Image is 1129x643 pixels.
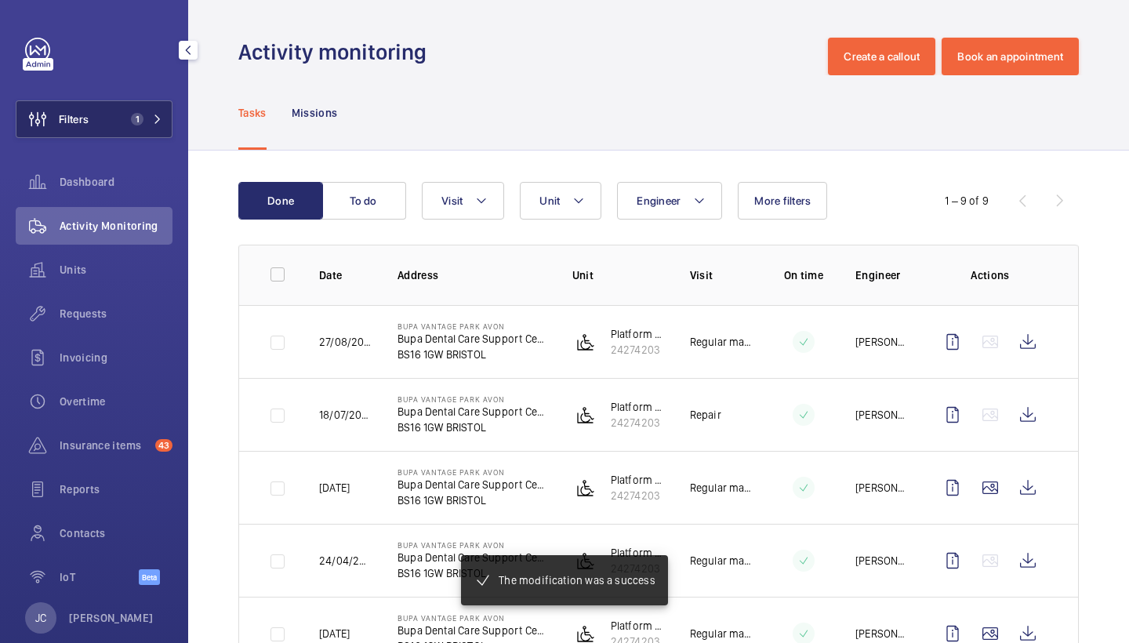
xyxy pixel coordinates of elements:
button: Unit [520,182,601,220]
p: Visit [690,267,752,283]
span: Engineer [637,194,681,207]
span: More filters [754,194,811,207]
span: Contacts [60,525,172,541]
p: BUPA Vantage Park Avon [398,394,547,404]
span: Invoicing [60,350,172,365]
button: More filters [738,182,827,220]
p: 27/08/2025 [319,334,372,350]
p: Tasks [238,105,267,121]
p: Regular maintenance [690,480,752,496]
img: platform_lift.svg [576,405,595,424]
p: Bupa Dental Care Support Centre [398,550,547,565]
p: Address [398,267,547,283]
span: Visit [441,194,463,207]
p: Date [319,267,372,283]
button: Done [238,182,323,220]
p: [PERSON_NAME] [855,553,909,569]
p: Regular maintenance [690,626,752,641]
p: BUPA Vantage Park Avon [398,321,547,331]
p: Platform Lift [611,326,665,342]
span: Units [60,262,172,278]
p: Bupa Dental Care Support Centre [398,477,547,492]
p: 24274203 [611,488,665,503]
p: BUPA Vantage Park Avon [398,540,547,550]
button: Book an appointment [942,38,1079,75]
span: Unit [539,194,560,207]
span: 1 [131,113,143,125]
p: [PERSON_NAME] [855,480,909,496]
p: 18/07/2025 [319,407,372,423]
span: Dashboard [60,174,172,190]
p: BS16 1GW BRISTOL [398,492,547,508]
p: Actions [934,267,1047,283]
p: Platform Lift [611,472,665,488]
p: Regular maintenance [690,553,752,569]
p: [PERSON_NAME] [69,610,154,626]
p: 24274203 [611,415,665,430]
button: Visit [422,182,504,220]
button: Create a callout [828,38,935,75]
p: Repair [690,407,721,423]
p: BS16 1GW BRISTOL [398,420,547,435]
button: To do [321,182,406,220]
p: The modification was a success [499,572,655,588]
p: [DATE] [319,480,350,496]
span: IoT [60,569,139,585]
p: JC [35,610,46,626]
p: [PERSON_NAME] [855,334,909,350]
button: Filters1 [16,100,172,138]
span: Activity Monitoring [60,218,172,234]
p: Regular maintenance [690,334,752,350]
p: On time [777,267,830,283]
span: Beta [139,569,160,585]
p: 24274203 [611,342,665,358]
img: platform_lift.svg [576,332,595,351]
p: [DATE] [319,626,350,641]
p: BS16 1GW BRISTOL [398,347,547,362]
p: BUPA Vantage Park Avon [398,613,547,623]
p: BS16 1GW BRISTOL [398,565,547,581]
p: 24/04/2025 [319,553,372,569]
span: Requests [60,306,172,321]
p: Bupa Dental Care Support Centre [398,404,547,420]
div: 1 – 9 of 9 [945,193,989,209]
span: Overtime [60,394,172,409]
p: BUPA Vantage Park Avon [398,467,547,477]
p: Engineer [855,267,909,283]
span: Reports [60,481,172,497]
span: 43 [155,439,172,452]
span: Insurance items [60,438,149,453]
p: Platform Lift [611,399,665,415]
button: Engineer [617,182,722,220]
p: Missions [292,105,338,121]
span: Filters [59,111,89,127]
p: Unit [572,267,665,283]
h1: Activity monitoring [238,38,436,67]
p: Bupa Dental Care Support Centre [398,331,547,347]
p: Bupa Dental Care Support Centre [398,623,547,638]
p: [PERSON_NAME] [855,626,909,641]
p: [PERSON_NAME] [855,407,909,423]
img: platform_lift.svg [576,478,595,497]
